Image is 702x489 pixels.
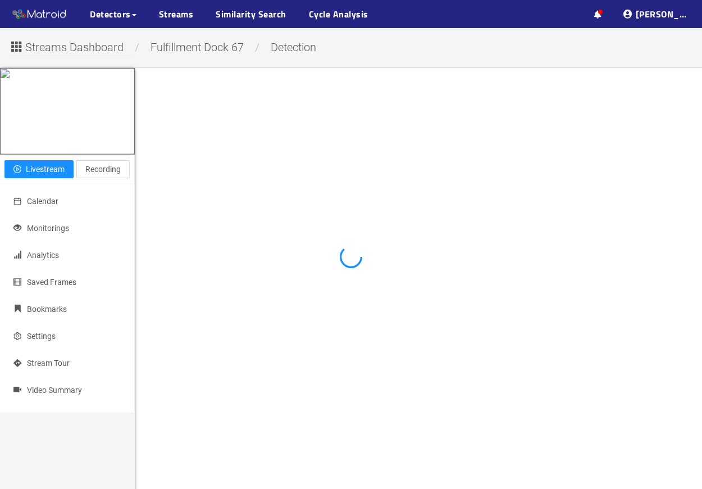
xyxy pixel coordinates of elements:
span: Recording [85,163,121,175]
span: play-circle [13,165,21,174]
a: Similarity Search [216,7,286,21]
span: Analytics [27,251,59,260]
a: Streams [159,7,194,21]
button: play-circleLivestream [4,160,74,178]
a: Cycle Analysis [309,7,368,21]
span: setting [13,332,21,340]
span: Saved Frames [27,278,76,287]
a: Streams Dashboard [8,44,132,53]
span: Streams Dashboard [25,39,124,56]
span: Settings [27,332,56,341]
span: / [132,40,142,54]
img: Matroid logo [11,6,67,23]
span: Detectors [90,7,131,21]
span: / [252,40,262,54]
span: Calendar [27,197,58,206]
span: Livestream [26,163,65,175]
span: Video Summary [27,386,82,395]
img: 689a0dfef7ef12b45ad0a3b4_full.jpg [1,69,10,153]
span: Monitorings [27,224,69,233]
span: calendar [13,197,21,205]
button: Streams Dashboard [8,37,132,55]
button: Recording [76,160,130,178]
span: Bookmarks [27,305,67,314]
span: Fulfillment Dock 67 [142,40,252,54]
span: detection [262,40,325,54]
